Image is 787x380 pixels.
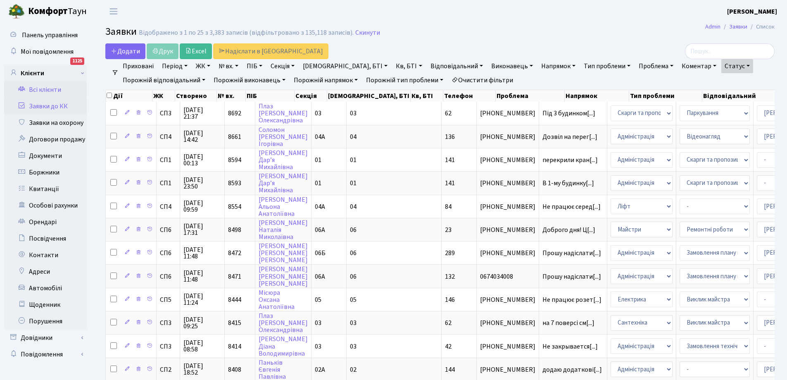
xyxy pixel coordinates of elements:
[315,318,321,327] span: 03
[350,202,357,211] span: 04
[160,180,176,186] span: СП1
[21,47,74,56] span: Мої повідомлення
[103,5,124,18] button: Переключити навігацію
[300,59,391,73] a: [DEMOGRAPHIC_DATA], БТІ
[542,132,597,141] span: Дозвіл на перег[...]
[488,59,536,73] a: Виконавець
[542,109,595,118] span: Під 3 будинком[...]
[28,5,87,19] span: Таун
[228,109,241,118] span: 8692
[480,320,535,326] span: [PHONE_NUMBER]
[315,109,321,118] span: 03
[259,172,308,195] a: [PERSON_NAME]Дар’яМихайлівна
[160,250,176,256] span: СП6
[160,296,176,303] span: СП5
[4,115,87,131] a: Заявки на охорону
[542,179,594,188] span: В 1-му будинку[...]
[228,202,241,211] span: 8554
[183,153,221,167] span: [DATE] 00:13
[727,7,777,17] a: [PERSON_NAME]
[350,295,357,304] span: 05
[315,365,325,374] span: 02А
[693,18,787,36] nav: breadcrumb
[267,59,298,73] a: Секція
[183,177,221,190] span: [DATE] 23:50
[542,249,601,258] span: Прошу надіслати[...]
[105,24,137,39] span: Заявки
[4,247,87,263] a: Контакти
[729,22,747,31] a: Заявки
[445,365,455,374] span: 144
[259,195,308,218] a: [PERSON_NAME]АльонаАнатоліївна
[350,272,357,281] span: 06
[445,342,452,351] span: 42
[443,90,496,102] th: Телефон
[542,365,602,374] span: додаю додаткові[...]
[480,296,535,303] span: [PHONE_NUMBER]
[542,342,598,351] span: Не закрывается[...]
[4,65,87,81] a: Клієнти
[228,365,241,374] span: 8408
[350,342,357,351] span: 03
[259,265,308,288] a: [PERSON_NAME][PERSON_NAME][PERSON_NAME]
[228,179,241,188] span: 8593
[480,250,535,256] span: [PHONE_NUMBER]
[315,342,321,351] span: 03
[193,59,214,73] a: ЖК
[496,90,565,102] th: Проблема
[160,320,176,326] span: СП3
[160,203,176,210] span: СП4
[259,241,308,265] a: [PERSON_NAME][PERSON_NAME][PERSON_NAME]
[445,202,452,211] span: 84
[183,107,221,120] span: [DATE] 21:37
[4,313,87,330] a: Порушення
[315,202,325,211] span: 04А
[350,365,357,374] span: 02
[445,318,452,327] span: 62
[315,272,325,281] span: 06А
[480,110,535,117] span: [PHONE_NUMBER]
[542,155,598,165] span: перекрили кран[...]
[259,102,308,125] a: Плаз[PERSON_NAME]Олександрівна
[259,125,308,148] a: Соломон[PERSON_NAME]Ігорівна
[350,179,357,188] span: 01
[727,7,777,16] b: [PERSON_NAME]
[445,109,452,118] span: 62
[159,59,191,73] a: Період
[445,249,455,258] span: 289
[4,330,87,346] a: Довідники
[629,90,702,102] th: Тип проблеми
[445,272,455,281] span: 132
[4,164,87,181] a: Боржники
[183,223,221,236] span: [DATE] 17:31
[4,131,87,148] a: Договори продажу
[542,225,595,234] span: Доброго дня! Ц[...]
[217,90,246,102] th: № вх.
[160,227,176,233] span: СП6
[152,90,175,102] th: ЖК
[480,343,535,350] span: [PHONE_NUMBER]
[183,339,221,353] span: [DATE] 08:58
[427,59,486,73] a: Відповідальний
[228,132,241,141] span: 8661
[259,218,308,241] a: [PERSON_NAME]НаталіяМиколаївна
[480,134,535,140] span: [PHONE_NUMBER]
[350,318,357,327] span: 03
[315,295,321,304] span: 05
[295,90,327,102] th: Секція
[4,230,87,247] a: Посвідчення
[705,22,720,31] a: Admin
[542,295,602,304] span: Не працює розет[...]
[4,181,87,197] a: Квитанції
[4,81,87,98] a: Всі клієнти
[290,73,361,87] a: Порожній напрямок
[685,43,775,59] input: Пошук...
[678,59,720,73] a: Коментар
[392,59,425,73] a: Кв, БТІ
[28,5,68,18] b: Комфорт
[480,273,535,280] span: 0674034008
[228,249,241,258] span: 8472
[228,272,241,281] span: 8471
[315,155,321,165] span: 01
[105,43,145,59] a: Додати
